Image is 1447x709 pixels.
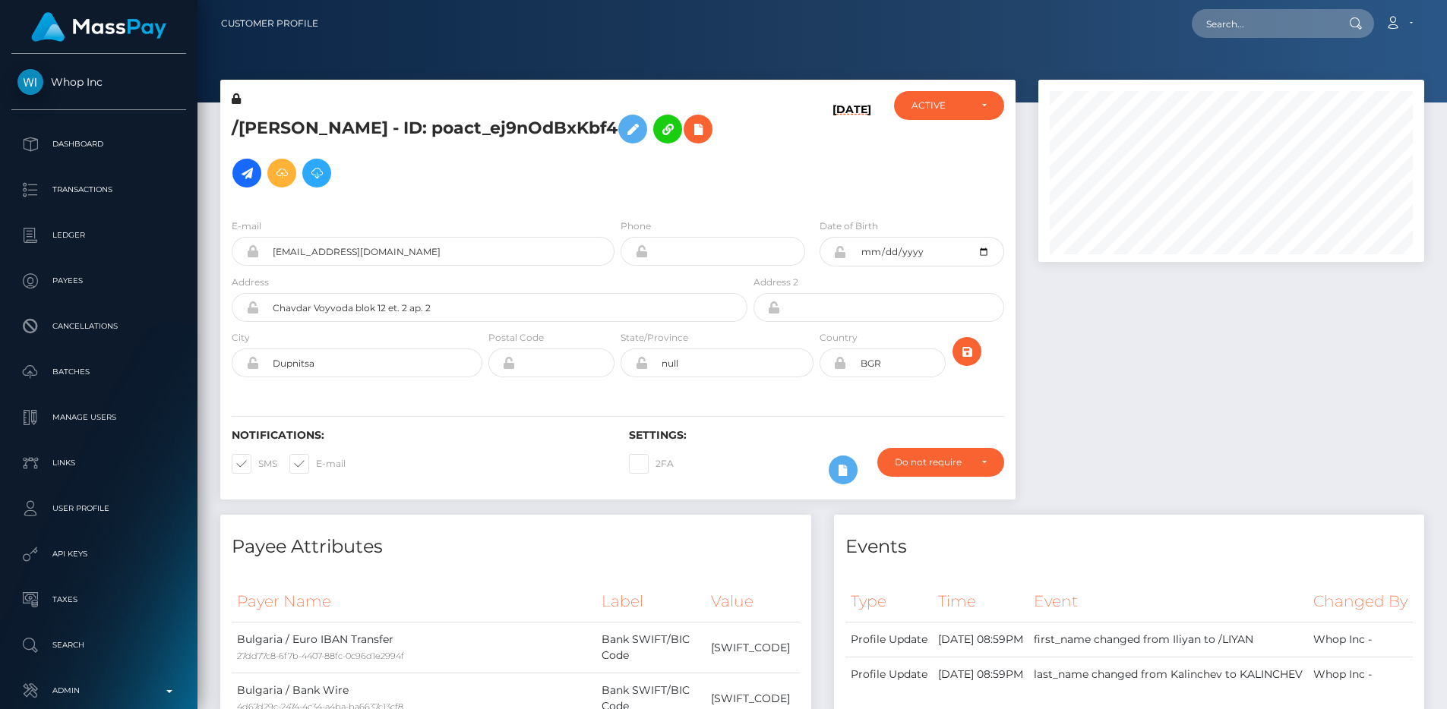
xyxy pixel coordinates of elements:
td: Bulgaria / Euro IBAN Transfer [232,622,596,673]
input: Search... [1192,9,1335,38]
a: Search [11,626,186,664]
label: Country [820,331,858,345]
p: Search [17,634,180,657]
button: ACTIVE [894,91,1003,120]
p: Dashboard [17,133,180,156]
h4: Events [845,534,1414,560]
p: Manage Users [17,406,180,429]
label: Postal Code [488,331,544,345]
th: Label [596,581,706,622]
label: Address [232,276,269,289]
label: E-mail [289,454,346,474]
td: Profile Update [845,657,933,692]
th: Time [933,581,1028,622]
th: Type [845,581,933,622]
label: Date of Birth [820,219,878,233]
p: Admin [17,679,180,702]
p: Batches [17,361,180,383]
h6: Notifications: [232,429,606,442]
div: ACTIVE [911,99,968,112]
p: Cancellations [17,315,180,338]
p: Links [17,452,180,474]
td: Bank SWIFT/BIC Code [596,622,706,673]
a: Initiate Payout [232,159,261,187]
h4: Payee Attributes [232,534,800,560]
div: Do not require [895,456,968,468]
td: Whop Inc - [1308,622,1413,657]
a: API Keys [11,535,186,573]
td: Whop Inc - [1308,657,1413,692]
p: User Profile [17,497,180,520]
td: [DATE] 08:59PM [933,657,1028,692]
label: 2FA [629,454,674,474]
label: Phone [621,219,651,233]
p: Transactions [17,178,180,201]
span: Whop Inc [11,75,186,89]
td: Profile Update [845,622,933,657]
p: Ledger [17,224,180,247]
a: User Profile [11,490,186,528]
small: 27dd77c8-6f7b-4407-88fc-0c96d1e2994f [237,651,404,661]
label: Address 2 [754,276,798,289]
label: E-mail [232,219,261,233]
label: City [232,331,250,345]
h6: Settings: [629,429,1003,442]
a: Taxes [11,581,186,619]
h5: /[PERSON_NAME] - ID: poact_ej9nOdBxKbf4 [232,107,739,195]
button: Do not require [877,448,1003,477]
p: API Keys [17,543,180,566]
label: SMS [232,454,277,474]
h6: [DATE] [832,103,871,200]
td: last_name changed from Kalinchev to KALINCHEV [1028,657,1308,692]
th: Event [1028,581,1308,622]
label: State/Province [621,331,688,345]
img: Whop Inc [17,69,43,95]
p: Taxes [17,588,180,611]
th: Value [706,581,799,622]
a: Dashboard [11,125,186,163]
a: Transactions [11,171,186,209]
a: Ledger [11,216,186,254]
a: Payees [11,262,186,300]
a: Customer Profile [221,8,318,39]
td: first_name changed from Iliyan to /LIYAN [1028,622,1308,657]
td: [DATE] 08:59PM [933,622,1028,657]
th: Payer Name [232,581,596,622]
a: Cancellations [11,307,186,345]
p: Payees [17,269,180,292]
th: Changed By [1308,581,1413,622]
td: [SWIFT_CODE] [706,622,799,673]
a: Links [11,444,186,482]
a: Batches [11,353,186,391]
a: Manage Users [11,399,186,436]
img: MassPay Logo [31,12,166,42]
